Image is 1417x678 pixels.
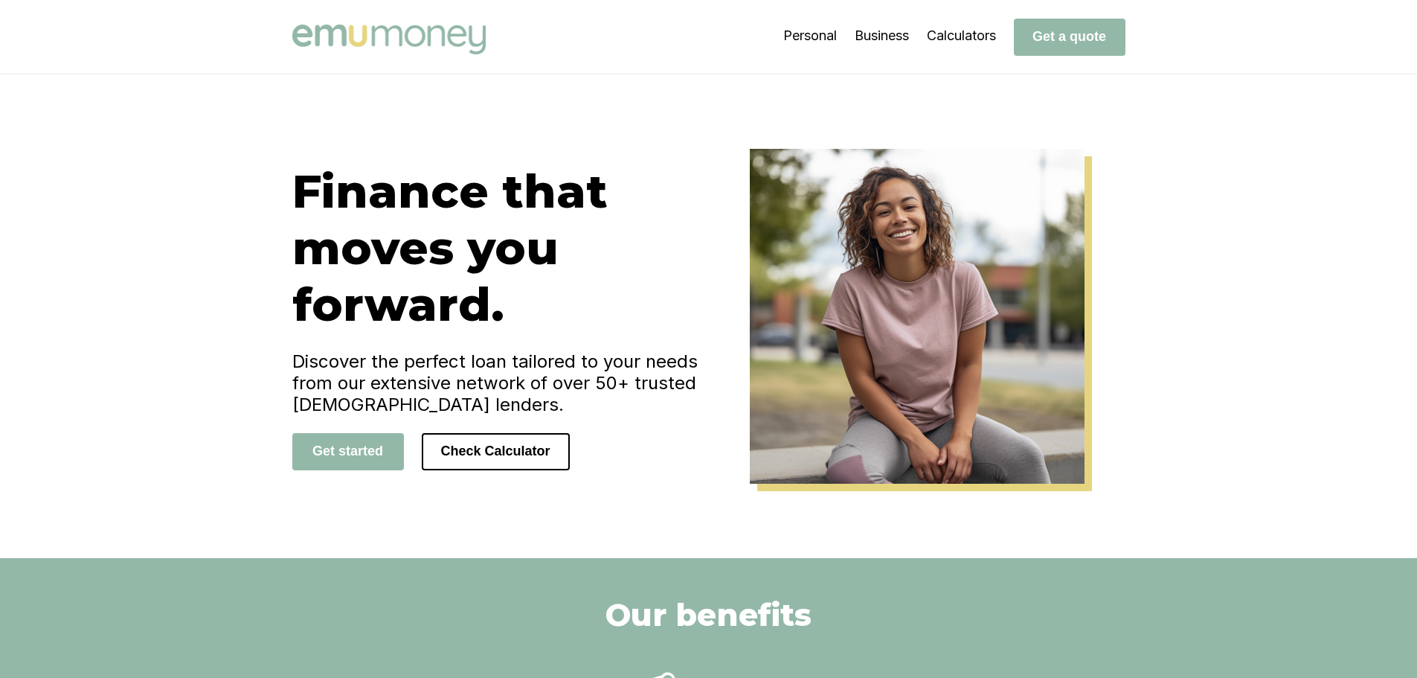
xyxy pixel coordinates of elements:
[750,149,1085,484] img: Emu Money Home
[605,595,812,634] h2: Our benefits
[1014,19,1125,56] button: Get a quote
[422,443,570,458] a: Check Calculator
[292,351,709,415] h4: Discover the perfect loan tailored to your needs from our extensive network of over 50+ trusted [...
[292,433,404,470] button: Get started
[292,163,709,333] h1: Finance that moves you forward.
[422,433,570,470] button: Check Calculator
[292,443,404,458] a: Get started
[1014,28,1125,44] a: Get a quote
[292,25,486,54] img: Emu Money logo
